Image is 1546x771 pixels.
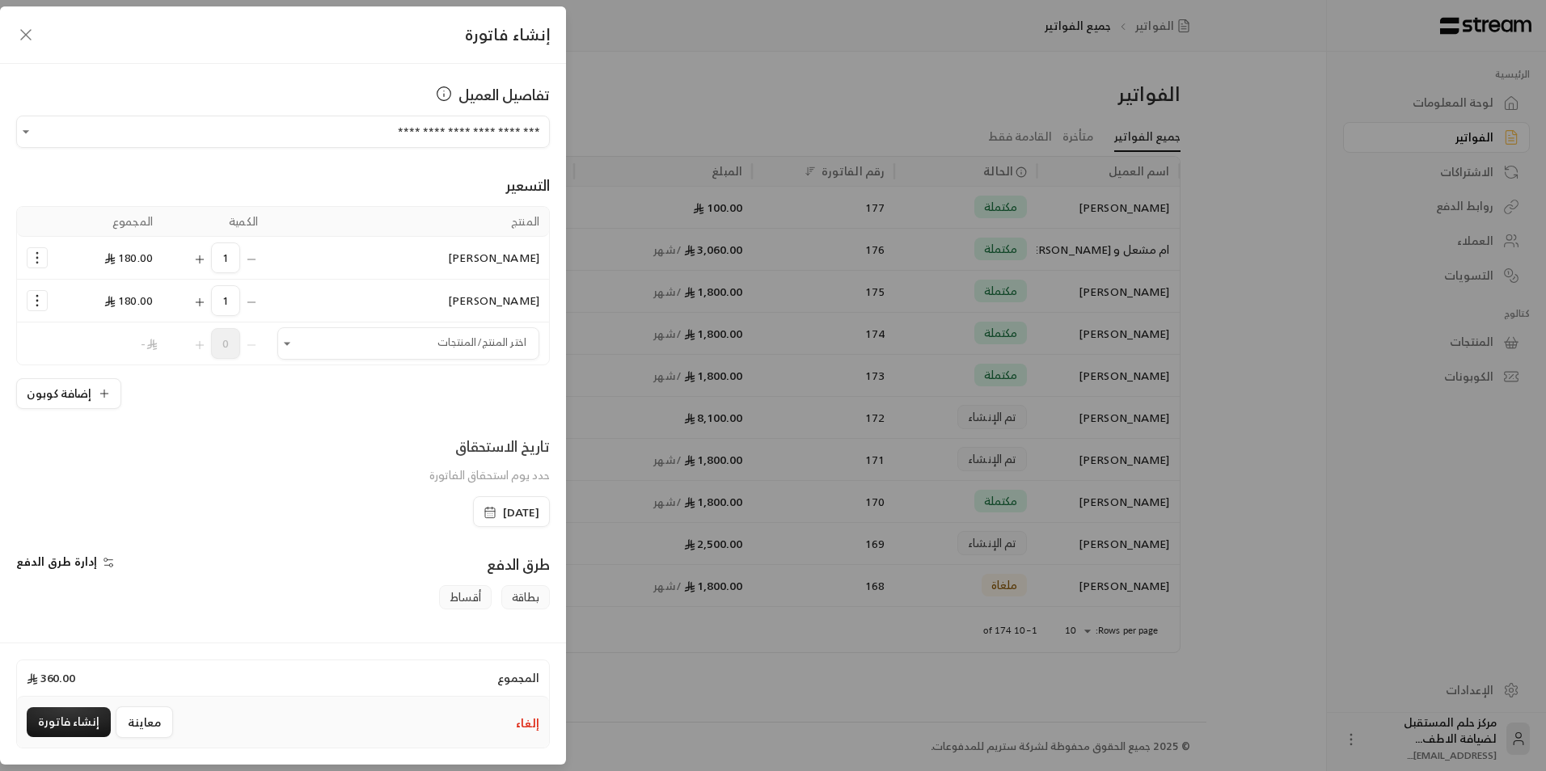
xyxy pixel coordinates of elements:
button: إنشاء فاتورة [27,707,111,737]
span: طرق الدفع [487,551,550,577]
span: أقساط [439,585,492,609]
span: 1 [211,285,240,316]
span: 0 [211,328,240,359]
th: الكمية [163,207,268,237]
div: التسعير [16,174,550,196]
button: إلغاء [516,715,539,731]
span: [PERSON_NAME] [448,290,539,310]
span: بطاقة [501,585,550,609]
button: معاينة [116,706,173,738]
span: تفاصيل العميل [458,83,550,106]
span: [DATE] [503,504,539,520]
td: - [57,322,163,364]
span: 180.00 [104,247,153,268]
span: إنشاء فاتورة [465,20,550,48]
span: إدارة طرق الدفع [16,551,97,571]
button: Open [277,334,297,353]
div: تاريخ الاستحقاق [429,435,550,457]
th: المجموع [57,207,163,237]
button: Open [16,122,36,141]
th: المنتج [268,207,549,237]
table: Selected Products [16,206,550,365]
span: المجموع [497,670,539,686]
span: حدد يوم استحقاق الفاتورة [429,465,550,485]
span: 180.00 [104,290,153,310]
span: 360.00 [27,670,75,686]
button: إضافة كوبون [16,378,121,409]
span: 1 [211,242,240,273]
span: [PERSON_NAME] [448,247,539,268]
